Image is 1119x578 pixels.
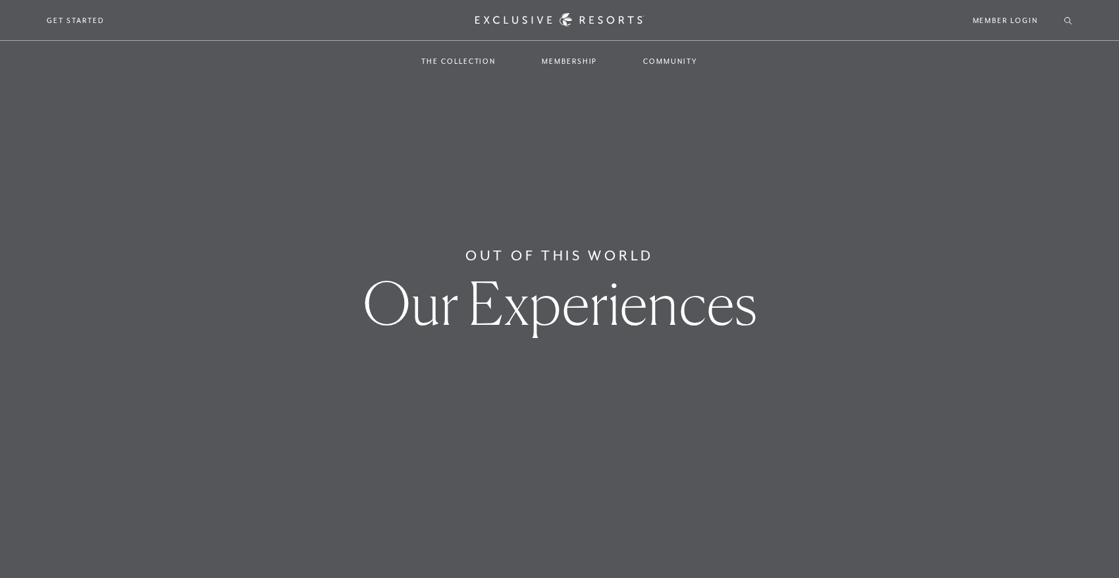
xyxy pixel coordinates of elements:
a: Membership [529,42,610,80]
a: Get Started [47,14,104,26]
h1: Our Experiences [363,274,757,333]
h6: Out Of This World [465,245,654,266]
a: The Collection [408,42,509,80]
a: Member Login [973,14,1038,26]
a: Community [630,42,710,80]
